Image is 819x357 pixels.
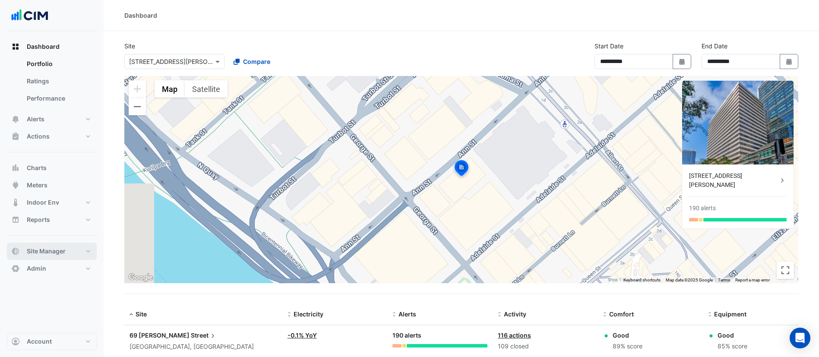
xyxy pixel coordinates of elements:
button: Account [7,333,97,350]
button: Reports [7,211,97,228]
div: 190 alerts [689,204,716,213]
app-icon: Indoor Env [11,198,20,207]
span: Compare [243,57,270,66]
div: Dashboard [124,11,157,20]
span: Equipment [714,310,746,318]
span: Electricity [294,310,323,318]
button: Toggle fullscreen view [777,262,794,279]
button: Charts [7,159,97,177]
a: Performance [20,90,97,107]
label: Start Date [594,41,623,51]
span: Meters [27,181,47,190]
app-icon: Site Manager [11,247,20,256]
span: Comfort [609,310,634,318]
a: Open this area in Google Maps (opens a new window) [126,272,155,283]
app-icon: Charts [11,164,20,172]
span: Site [136,310,147,318]
label: Site [124,41,135,51]
span: Dashboard [27,42,60,51]
a: Report a map error [735,278,770,282]
div: Open Intercom Messenger [790,328,810,348]
button: Show satellite imagery [185,80,228,98]
button: Site Manager [7,243,97,260]
app-icon: Reports [11,215,20,224]
fa-icon: Select Date [785,58,793,65]
div: [STREET_ADDRESS][PERSON_NAME] [689,171,778,190]
img: Company Logo [10,7,49,24]
app-icon: Dashboard [11,42,20,51]
button: Zoom out [129,98,146,115]
button: Alerts [7,111,97,128]
span: Street [191,331,217,340]
span: Alerts [398,310,416,318]
div: Dashboard [7,55,97,111]
a: Portfolio [20,55,97,73]
a: 116 actions [498,332,531,339]
fa-icon: Select Date [678,58,686,65]
a: Terms (opens in new tab) [718,278,730,282]
button: Indoor Env [7,194,97,211]
span: Site Manager [27,247,66,256]
span: Indoor Env [27,198,59,207]
button: Meters [7,177,97,194]
span: Reports [27,215,50,224]
span: Account [27,337,52,346]
span: Actions [27,132,50,141]
a: Ratings [20,73,97,90]
app-icon: Admin [11,264,20,273]
button: Show street map [155,80,185,98]
div: [GEOGRAPHIC_DATA], [GEOGRAPHIC_DATA] [130,342,277,352]
div: Good [718,331,747,340]
button: Zoom in [129,80,146,98]
span: Activity [504,310,526,318]
div: Good [613,331,642,340]
div: 109 closed [498,341,593,351]
span: Charts [27,164,47,172]
img: Google [126,272,155,283]
app-icon: Alerts [11,115,20,123]
div: 85% score [718,341,747,351]
span: 69 [PERSON_NAME] [130,332,190,339]
button: Keyboard shortcuts [623,277,661,283]
app-icon: Meters [11,181,20,190]
button: Admin [7,260,97,277]
div: 190 alerts [392,331,487,341]
img: 69 Ann Street [682,81,794,164]
button: Dashboard [7,38,97,55]
img: site-pin-selected.svg [452,159,471,180]
label: End Date [702,41,727,51]
app-icon: Actions [11,132,20,141]
div: 89% score [613,341,642,351]
button: Actions [7,128,97,145]
span: Admin [27,264,46,273]
span: Alerts [27,115,44,123]
button: Compare [228,54,276,69]
a: -0.1% YoY [288,332,317,339]
span: Map data ©2025 Google [666,278,713,282]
